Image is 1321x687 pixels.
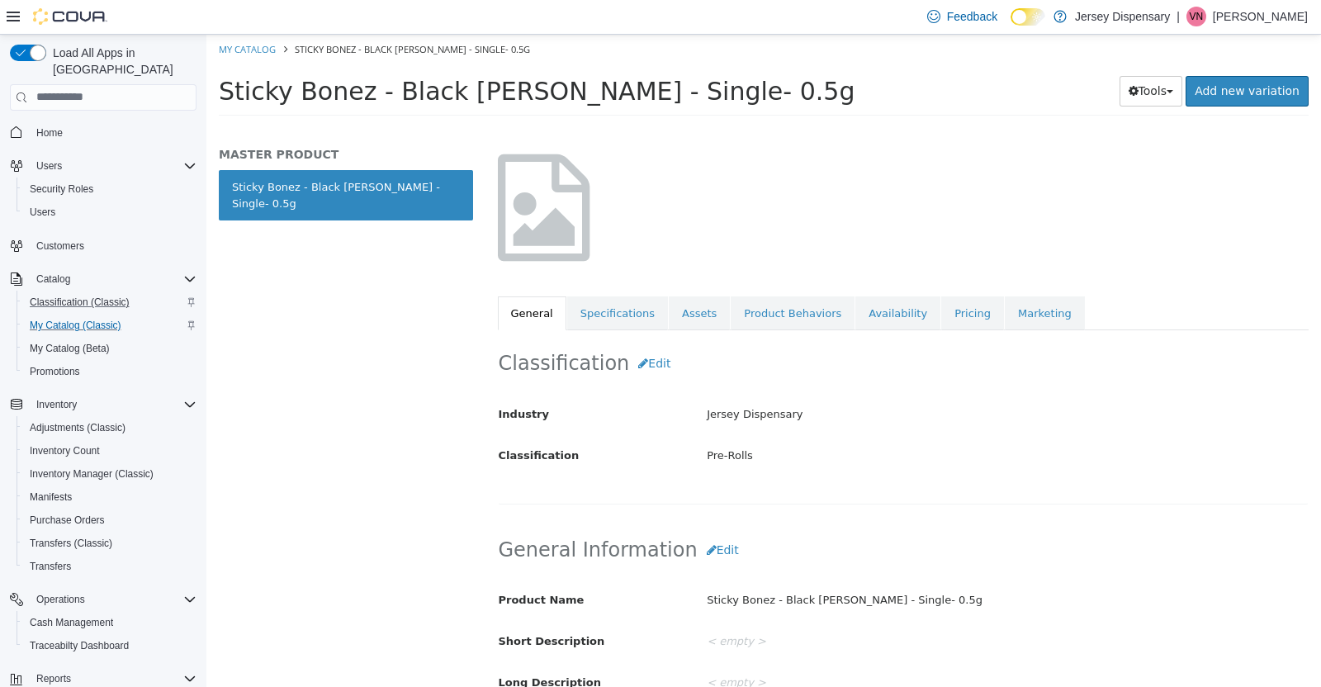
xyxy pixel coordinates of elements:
span: Purchase Orders [30,514,105,527]
a: Classification (Classic) [23,292,136,312]
span: My Catalog (Beta) [30,342,110,355]
div: Vinny Nguyen [1186,7,1206,26]
a: General [291,262,360,296]
button: Users [17,201,203,224]
a: Traceabilty Dashboard [23,636,135,656]
span: My Catalog (Classic) [30,319,121,332]
a: Security Roles [23,179,100,199]
a: Users [23,202,62,222]
img: Cova [33,8,107,25]
button: Cash Management [17,611,203,634]
button: Manifests [17,486,203,509]
span: VN [1190,7,1204,26]
span: Industry [292,373,343,386]
p: Jersey Dispensary [1075,7,1170,26]
span: Cash Management [30,616,113,629]
button: Operations [3,588,203,611]
a: Transfers [23,557,78,576]
a: Purchase Orders [23,510,111,530]
span: Customers [36,239,84,253]
input: Dark Mode [1011,8,1045,26]
span: Product Name [292,559,378,571]
div: < empty > [488,634,1114,663]
span: Transfers (Classic) [30,537,112,550]
span: Home [36,126,63,140]
span: Classification [292,415,373,427]
span: Operations [30,590,196,609]
span: Promotions [30,365,80,378]
a: Promotions [23,362,87,381]
button: Transfers (Classic) [17,532,203,555]
span: Users [30,156,196,176]
span: Users [23,202,196,222]
span: Inventory Manager (Classic) [23,464,196,484]
h2: Classification [292,314,1102,344]
a: Manifests [23,487,78,507]
span: Feedback [947,8,997,25]
span: Inventory Manager (Classic) [30,467,154,481]
span: My Catalog (Beta) [23,339,196,358]
span: Load All Apps in [GEOGRAPHIC_DATA] [46,45,196,78]
button: Inventory Manager (Classic) [17,462,203,486]
span: Sticky Bonez - Black [PERSON_NAME] - Single- 0.5g [88,8,324,21]
button: Transfers [17,555,203,578]
a: Adjustments (Classic) [23,418,132,438]
button: Tools [913,41,977,72]
div: Jersey Dispensary [488,366,1114,395]
a: My Catalog [12,8,69,21]
h2: General Information [292,500,1102,531]
a: Home [30,123,69,143]
p: [PERSON_NAME] [1213,7,1308,26]
button: Customers [3,234,203,258]
button: Inventory Count [17,439,203,462]
span: Users [36,159,62,173]
button: Inventory [30,395,83,415]
span: Customers [30,235,196,256]
span: Short Description [292,600,399,613]
span: Promotions [23,362,196,381]
span: Long Description [292,642,395,654]
a: Product Behaviors [524,262,648,296]
span: Manifests [30,490,72,504]
p: | [1177,7,1180,26]
button: Edit [423,314,473,344]
button: Users [30,156,69,176]
span: Inventory Count [23,441,196,461]
button: Promotions [17,360,203,383]
div: Pre-Rolls [488,407,1114,436]
h5: MASTER PRODUCT [12,112,267,127]
button: Users [3,154,203,178]
button: My Catalog (Beta) [17,337,203,360]
span: Reports [36,672,71,685]
a: Specifications [361,262,462,296]
a: Sticky Bonez - Black [PERSON_NAME] - Single- 0.5g [12,135,267,186]
span: Operations [36,593,85,606]
span: Security Roles [30,182,93,196]
button: Adjustments (Classic) [17,416,203,439]
span: Users [30,206,55,219]
a: My Catalog (Beta) [23,339,116,358]
button: My Catalog (Classic) [17,314,203,337]
span: Traceabilty Dashboard [23,636,196,656]
span: Inventory [30,395,196,415]
span: Cash Management [23,613,196,633]
button: Home [3,121,203,145]
a: Inventory Manager (Classic) [23,464,160,484]
a: Availability [649,262,734,296]
a: Marketing [798,262,878,296]
a: Customers [30,236,91,256]
span: Inventory Count [30,444,100,457]
span: Sticky Bonez - Black [PERSON_NAME] - Single- 0.5g [12,42,648,71]
button: Inventory [3,393,203,416]
span: Inventory [36,398,77,411]
div: Sticky Bonez - Black [PERSON_NAME] - Single- 0.5g [488,552,1114,580]
span: Purchase Orders [23,510,196,530]
a: Add new variation [979,41,1102,72]
span: My Catalog (Classic) [23,315,196,335]
span: Adjustments (Classic) [30,421,125,434]
span: Classification (Classic) [23,292,196,312]
span: Transfers [23,557,196,576]
span: Traceabilty Dashboard [30,639,129,652]
span: Catalog [30,269,196,289]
